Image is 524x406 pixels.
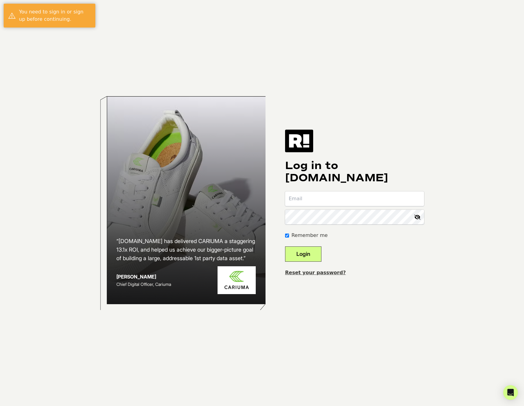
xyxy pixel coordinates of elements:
div: You need to sign in or sign up before continuing. [19,8,91,23]
img: Retention.com [285,130,313,152]
input: Email [285,191,424,206]
img: Cariuma [218,266,256,294]
h1: Log in to [DOMAIN_NAME] [285,160,424,184]
a: Reset your password? [285,270,346,275]
strong: [PERSON_NAME] [116,274,156,280]
button: Login [285,246,321,262]
span: Chief Digital Officer, Cariuma [116,282,171,287]
div: Open Intercom Messenger [503,385,518,400]
label: Remember me [291,232,328,239]
h2: “[DOMAIN_NAME] has delivered CARIUMA a staggering 13.1x ROI, and helped us achieve our bigger-pic... [116,237,256,263]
